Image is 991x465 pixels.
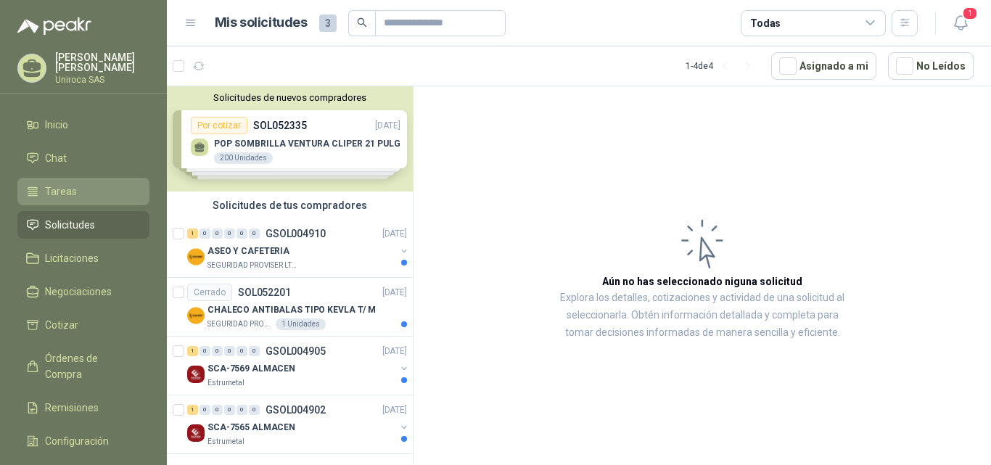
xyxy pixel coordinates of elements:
p: Estrumetal [207,377,244,389]
button: No Leídos [888,52,974,80]
div: 1 [187,405,198,415]
a: 1 0 0 0 0 0 GSOL004910[DATE] Company LogoASEO Y CAFETERIASEGURIDAD PROVISER LTDA [187,225,410,271]
span: Licitaciones [45,250,99,266]
div: 1 - 4 de 4 [686,54,760,78]
span: 1 [962,7,978,20]
div: Solicitudes de tus compradores [167,192,413,219]
p: SOL052201 [238,287,291,297]
a: Licitaciones [17,244,149,272]
div: 0 [237,405,247,415]
div: Todas [750,15,781,31]
span: search [357,17,367,28]
span: Remisiones [45,400,99,416]
div: 0 [200,346,210,356]
p: [DATE] [382,227,407,241]
a: 1 0 0 0 0 0 GSOL004905[DATE] Company LogoSCA-7569 ALMACENEstrumetal [187,342,410,389]
p: GSOL004902 [266,405,326,415]
p: [DATE] [382,345,407,358]
button: Solicitudes de nuevos compradores [173,92,407,103]
div: 0 [212,346,223,356]
div: 0 [249,229,260,239]
img: Company Logo [187,424,205,442]
img: Company Logo [187,366,205,383]
a: Chat [17,144,149,172]
span: Cotizar [45,317,78,333]
div: 0 [212,405,223,415]
p: SEGURIDAD PROVISER LTDA [207,260,299,271]
img: Company Logo [187,307,205,324]
span: Configuración [45,433,109,449]
p: [PERSON_NAME] [PERSON_NAME] [55,52,149,73]
p: GSOL004905 [266,346,326,356]
span: Solicitudes [45,217,95,233]
h1: Mis solicitudes [215,12,308,33]
div: 0 [249,405,260,415]
button: Asignado a mi [771,52,876,80]
a: 1 0 0 0 0 0 GSOL004902[DATE] Company LogoSCA-7565 ALMACENEstrumetal [187,401,410,448]
a: Solicitudes [17,211,149,239]
div: 1 [187,346,198,356]
span: 3 [319,15,337,32]
div: Cerrado [187,284,232,301]
a: Órdenes de Compra [17,345,149,388]
span: Inicio [45,117,68,133]
p: SCA-7565 ALMACEN [207,421,295,435]
span: Tareas [45,184,77,199]
p: Estrumetal [207,436,244,448]
div: 0 [200,405,210,415]
div: 0 [249,346,260,356]
a: Cotizar [17,311,149,339]
div: 0 [224,229,235,239]
div: 0 [200,229,210,239]
div: 0 [237,229,247,239]
img: Company Logo [187,248,205,266]
div: Solicitudes de nuevos compradoresPor cotizarSOL052335[DATE] POP SOMBRILLA VENTURA CLIPER 21 PULG2... [167,86,413,192]
button: 1 [947,10,974,36]
div: 1 [187,229,198,239]
img: Logo peakr [17,17,91,35]
p: GSOL004910 [266,229,326,239]
a: Remisiones [17,394,149,421]
p: Uniroca SAS [55,75,149,84]
p: SCA-7569 ALMACEN [207,362,295,376]
a: Tareas [17,178,149,205]
div: 0 [237,346,247,356]
div: 1 Unidades [276,318,326,330]
span: Órdenes de Compra [45,350,136,382]
a: CerradoSOL052201[DATE] Company LogoCHALECO ANTIBALAS TIPO KEVLA T/ MSEGURIDAD PROVISER LTDA1 Unid... [167,278,413,337]
p: [DATE] [382,403,407,417]
p: ASEO Y CAFETERIA [207,244,289,258]
p: Explora los detalles, cotizaciones y actividad de una solicitud al seleccionarla. Obtén informaci... [559,289,846,342]
div: 0 [224,405,235,415]
a: Inicio [17,111,149,139]
span: Chat [45,150,67,166]
p: CHALECO ANTIBALAS TIPO KEVLA T/ M [207,303,376,317]
span: Negociaciones [45,284,112,300]
p: [DATE] [382,286,407,300]
a: Negociaciones [17,278,149,305]
div: 0 [212,229,223,239]
h3: Aún no has seleccionado niguna solicitud [602,273,802,289]
a: Configuración [17,427,149,455]
div: 0 [224,346,235,356]
p: SEGURIDAD PROVISER LTDA [207,318,273,330]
